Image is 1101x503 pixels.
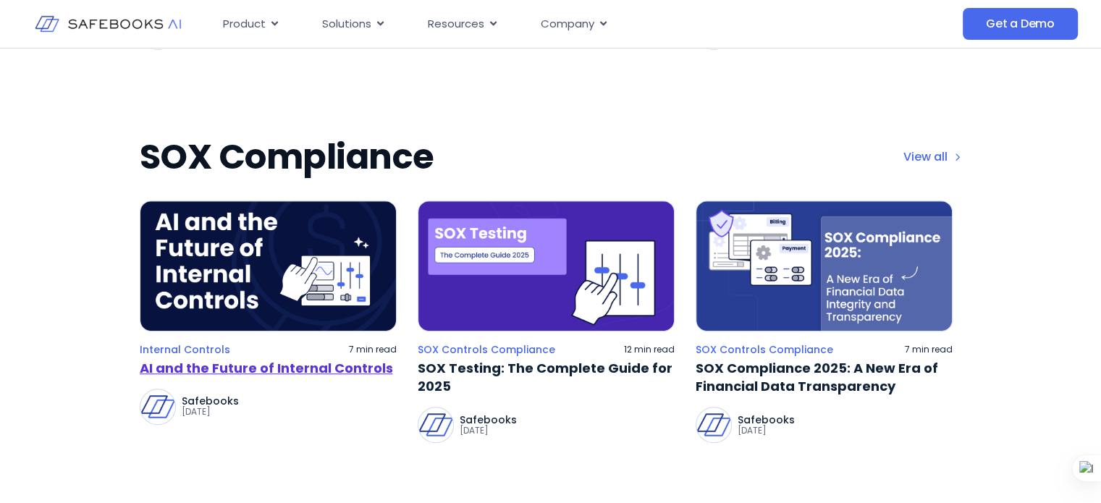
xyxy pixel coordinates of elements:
[696,407,731,442] img: Safebooks
[140,389,175,424] img: Safebooks
[905,344,953,355] p: 7 min read
[182,396,239,406] p: Safebooks
[182,406,239,418] p: [DATE]
[223,16,266,33] span: Product
[140,200,397,331] img: a hand holding a piece of paper with the words,'a and the future
[322,16,371,33] span: Solutions
[460,415,517,425] p: Safebooks
[140,343,230,356] a: Internal Controls
[349,344,397,355] p: 7 min read
[418,343,555,356] a: SOX Controls Compliance
[986,17,1055,31] span: Get a Demo
[418,200,675,331] img: a hand touching a sheet of paper with the words sox testing on it
[418,359,675,395] a: SOX Testing: The Complete Guide for 2025
[428,16,484,33] span: Resources
[211,10,838,38] div: Menu Toggle
[211,10,838,38] nav: Menu
[140,137,434,177] h2: SOX Compliance
[696,200,953,331] img: a new era of financial data integity and transparency
[696,359,953,395] a: SOX Compliance 2025: A New Era of Financial Data Transparency
[963,8,1078,40] a: Get a Demo
[738,425,795,436] p: [DATE]
[140,359,397,377] a: AI and the Future of Internal Controls
[696,343,833,356] a: SOX Controls Compliance
[624,344,675,355] p: 12 min read
[738,415,795,425] p: Safebooks
[903,148,962,166] a: View all
[418,407,453,442] img: Safebooks
[460,425,517,436] p: [DATE]
[541,16,594,33] span: Company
